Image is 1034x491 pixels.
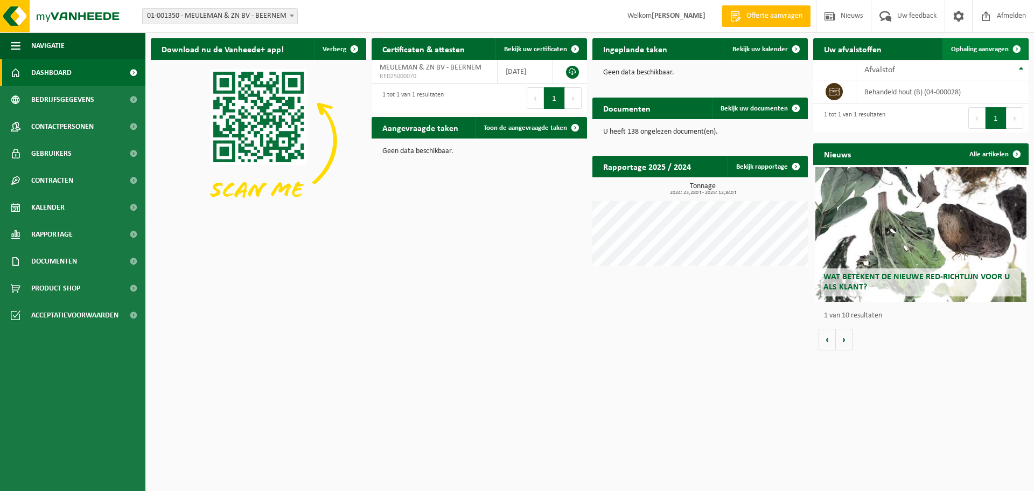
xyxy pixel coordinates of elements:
span: Product Shop [31,275,80,302]
button: Next [1007,107,1023,129]
span: Contracten [31,167,73,194]
button: Previous [968,107,986,129]
span: Verberg [323,46,346,53]
span: Kalender [31,194,65,221]
h2: Aangevraagde taken [372,117,469,138]
a: Bekijk rapportage [728,156,807,177]
button: Next [565,87,582,109]
span: Gebruikers [31,140,72,167]
p: 1 van 10 resultaten [824,312,1023,320]
span: Navigatie [31,32,65,59]
a: Bekijk uw certificaten [495,38,586,60]
span: Acceptatievoorwaarden [31,302,118,329]
span: Bekijk uw certificaten [504,46,567,53]
p: Geen data beschikbaar. [382,148,576,155]
a: Wat betekent de nieuwe RED-richtlijn voor u als klant? [815,167,1026,302]
h2: Nieuws [813,143,862,164]
h2: Rapportage 2025 / 2024 [592,156,702,177]
span: Offerte aanvragen [744,11,805,22]
td: behandeld hout (B) (04-000028) [856,80,1029,103]
a: Alle artikelen [961,143,1028,165]
span: Bekijk uw documenten [721,105,788,112]
span: MEULEMAN & ZN BV - BEERNEM [380,64,481,72]
div: 1 tot 1 van 1 resultaten [819,106,885,130]
div: 1 tot 1 van 1 resultaten [377,86,444,110]
button: Volgende [836,329,853,350]
h2: Documenten [592,98,661,119]
a: Offerte aanvragen [722,5,811,27]
p: Geen data beschikbaar. [603,69,797,77]
span: 01-001350 - MEULEMAN & ZN BV - BEERNEM [142,8,298,24]
strong: [PERSON_NAME] [652,12,705,20]
span: Rapportage [31,221,73,248]
span: 01-001350 - MEULEMAN & ZN BV - BEERNEM [143,9,297,24]
td: [DATE] [498,60,553,84]
button: 1 [544,87,565,109]
h2: Download nu de Vanheede+ app! [151,38,295,59]
img: Download de VHEPlus App [151,60,366,222]
span: 2024: 23,280 t - 2025: 12,840 t [598,190,808,196]
h2: Ingeplande taken [592,38,678,59]
h2: Uw afvalstoffen [813,38,892,59]
button: Verberg [314,38,365,60]
span: Bekijk uw kalender [732,46,788,53]
a: Bekijk uw documenten [712,98,807,119]
span: Toon de aangevraagde taken [484,125,567,132]
span: Dashboard [31,59,72,86]
span: Bedrijfsgegevens [31,86,94,113]
span: Afvalstof [864,66,895,74]
a: Ophaling aanvragen [942,38,1028,60]
h2: Certificaten & attesten [372,38,476,59]
button: 1 [986,107,1007,129]
span: RED25000070 [380,72,489,81]
a: Bekijk uw kalender [724,38,807,60]
button: Previous [527,87,544,109]
span: Wat betekent de nieuwe RED-richtlijn voor u als klant? [823,273,1010,292]
a: Toon de aangevraagde taken [475,117,586,139]
button: Vorige [819,329,836,350]
span: Documenten [31,248,77,275]
span: Ophaling aanvragen [951,46,1009,53]
span: Contactpersonen [31,113,94,140]
p: U heeft 138 ongelezen document(en). [603,128,797,136]
h3: Tonnage [598,183,808,196]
